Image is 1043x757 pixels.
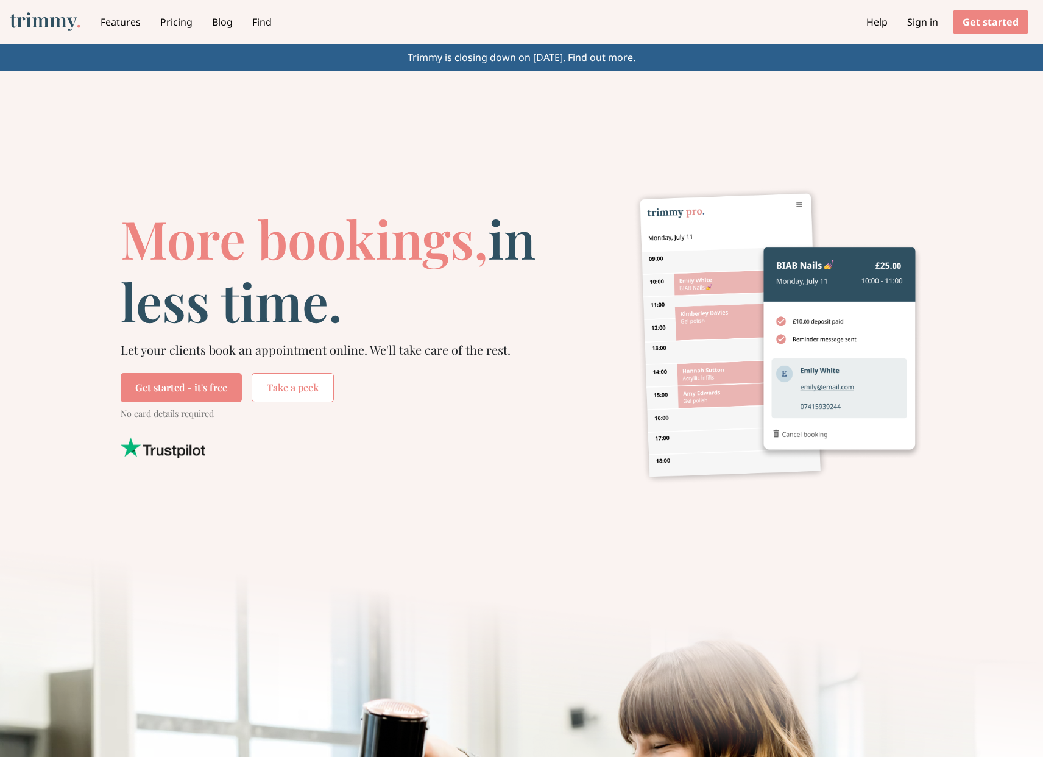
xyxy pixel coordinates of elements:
button: Get started [953,10,1028,34]
a: Help [866,15,888,29]
a: trimmy. [10,5,81,34]
span: More bookings, [121,203,488,272]
span: No card details required [121,407,603,421]
img: trustpilot.84681f88.png [121,430,205,465]
a: Blog [212,15,233,29]
a: Find out more. [568,51,635,64]
span: in less time. [121,207,603,332]
button: Take a peek [252,373,334,402]
a: Pricing [160,15,193,29]
a: Sign in [907,15,938,29]
button: Get started - it's free [121,373,242,402]
a: Features [101,15,141,29]
span: . [76,6,81,32]
p: Let your clients book an appointment online. We'll take care of the rest. [121,341,603,358]
img: trimmy-iphone [632,186,922,486]
a: Find [252,15,272,29]
a: Get started [963,15,1019,29]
